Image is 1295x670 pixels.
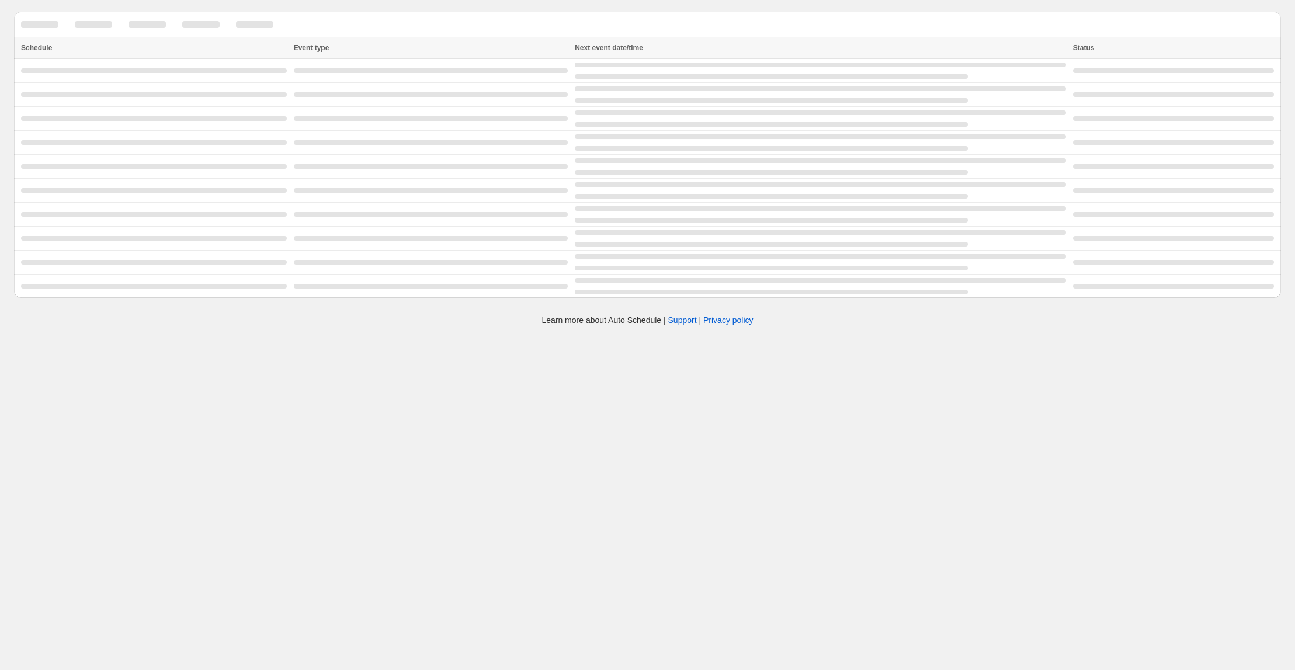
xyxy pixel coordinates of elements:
[668,315,697,325] a: Support
[703,315,754,325] a: Privacy policy
[294,44,329,52] span: Event type
[575,44,643,52] span: Next event date/time
[1073,44,1095,52] span: Status
[541,314,753,326] p: Learn more about Auto Schedule | |
[21,44,52,52] span: Schedule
